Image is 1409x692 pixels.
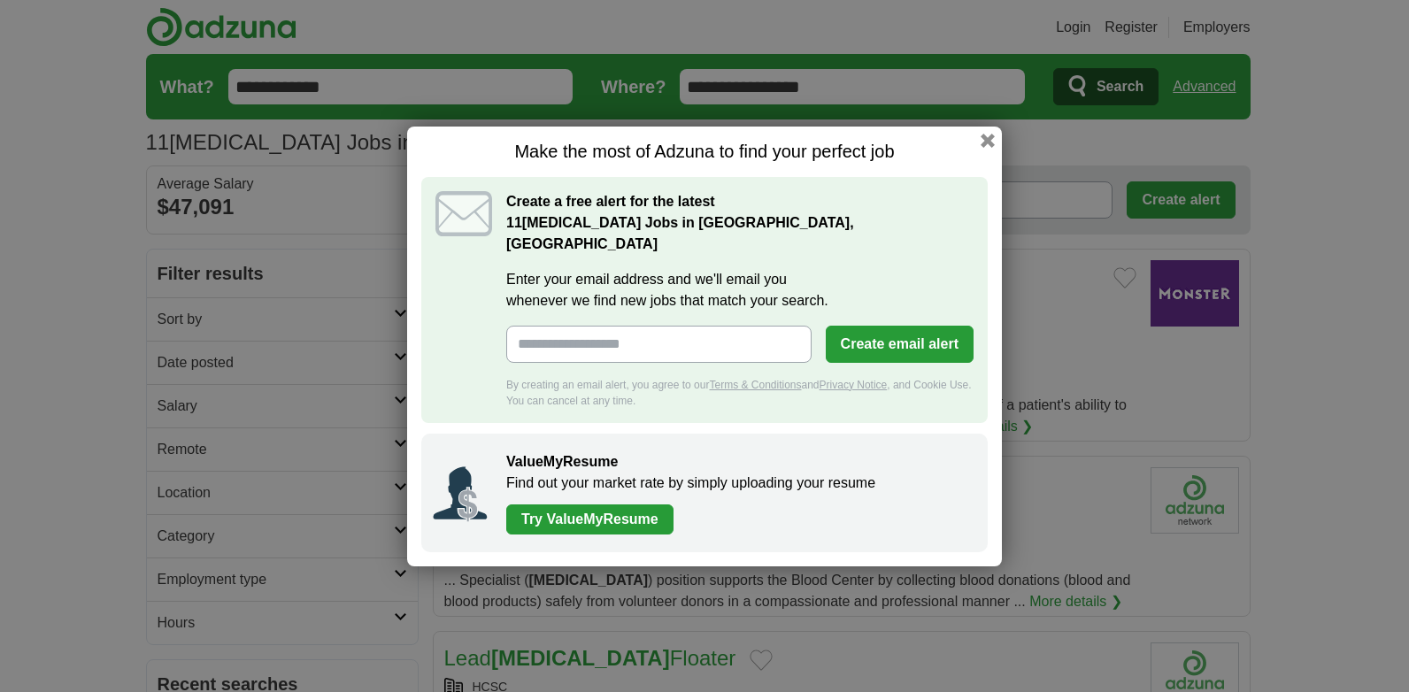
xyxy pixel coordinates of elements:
[506,215,854,251] strong: [MEDICAL_DATA] Jobs in [GEOGRAPHIC_DATA], [GEOGRAPHIC_DATA]
[506,377,974,409] div: By creating an email alert, you agree to our and , and Cookie Use. You can cancel at any time.
[421,141,988,163] h1: Make the most of Adzuna to find your perfect job
[506,269,974,311] label: Enter your email address and we'll email you whenever we find new jobs that match your search.
[506,473,970,494] p: Find out your market rate by simply uploading your resume
[506,212,522,234] span: 11
[709,379,801,391] a: Terms & Conditions
[506,451,970,473] h2: ValueMyResume
[506,504,674,534] a: Try ValueMyResume
[435,191,492,236] img: icon_email.svg
[506,191,974,255] h2: Create a free alert for the latest
[826,326,974,363] button: Create email alert
[820,379,888,391] a: Privacy Notice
